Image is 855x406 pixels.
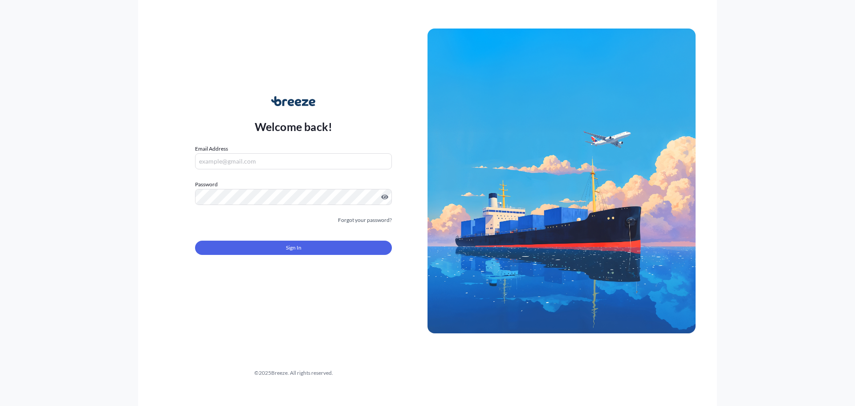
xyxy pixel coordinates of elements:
label: Password [195,180,392,189]
button: Show password [381,193,388,201]
input: example@gmail.com [195,153,392,169]
label: Email Address [195,144,228,153]
p: Welcome back! [255,119,333,134]
a: Forgot your password? [338,216,392,225]
img: Ship illustration [427,29,696,333]
button: Sign In [195,241,392,255]
div: © 2025 Breeze. All rights reserved. [159,369,427,377]
span: Sign In [286,243,301,252]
